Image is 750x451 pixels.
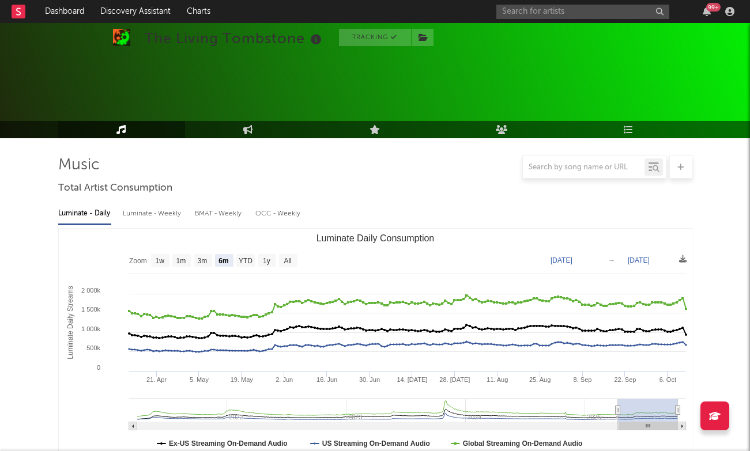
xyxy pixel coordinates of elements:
text: All [284,257,291,265]
text: 2. Jun [276,376,293,383]
text: Ex-US Streaming On-Demand Audio [169,439,288,448]
text: 1 000k [81,325,100,332]
text: 1m [176,257,186,265]
text: 28. [DATE] [439,376,470,383]
div: Luminate - Weekly [123,204,183,223]
text: 1 500k [81,306,100,313]
text: 30. Jun [359,376,379,383]
text: 19. May [230,376,253,383]
button: 99+ [703,7,711,16]
text: 6. Oct [659,376,676,383]
div: BMAT - Weekly [195,204,244,223]
text: 5. May [189,376,209,383]
text: Global Streaming On-Demand Audio [462,439,582,448]
text: 8. Sep [573,376,591,383]
div: 99 + [706,3,721,12]
text: Zoom [129,257,147,265]
text: 500k [86,344,100,351]
span: Total Artist Consumption [58,181,172,195]
text: Luminate Daily Consumption [316,233,434,243]
text: 14. [DATE] [397,376,427,383]
text: 1w [155,257,164,265]
text: → [608,256,615,264]
text: YTD [238,257,252,265]
text: 21. Apr [146,376,167,383]
text: Luminate Daily Streams [66,286,74,359]
text: 11. Aug [487,376,508,383]
input: Search by song name or URL [523,163,645,172]
text: US Streaming On-Demand Audio [322,439,429,448]
text: 1y [263,257,270,265]
text: 3m [197,257,207,265]
text: 22. Sep [614,376,636,383]
input: Search for artists [496,5,669,19]
text: [DATE] [628,256,650,264]
div: OCC - Weekly [255,204,301,223]
text: 16. Jun [316,376,337,383]
text: 25. Aug [529,376,550,383]
text: [DATE] [551,256,572,264]
text: 2 000k [81,287,100,294]
button: Tracking [339,29,411,46]
div: The Living Tombstone [145,29,325,48]
text: 0 [96,364,100,371]
text: 6m [218,257,228,265]
div: Luminate - Daily [58,204,111,223]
